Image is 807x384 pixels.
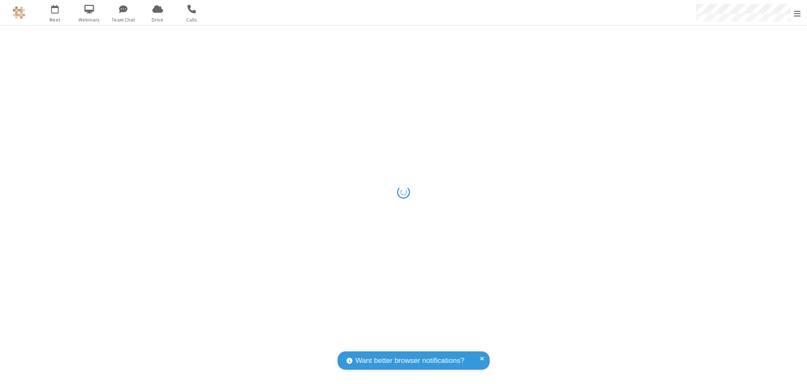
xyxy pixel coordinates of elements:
[108,16,139,24] span: Team Chat
[39,16,71,24] span: Meet
[73,16,105,24] span: Webinars
[142,16,173,24] span: Drive
[176,16,208,24] span: Calls
[355,355,464,366] span: Want better browser notifications?
[13,6,25,19] img: QA Selenium DO NOT DELETE OR CHANGE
